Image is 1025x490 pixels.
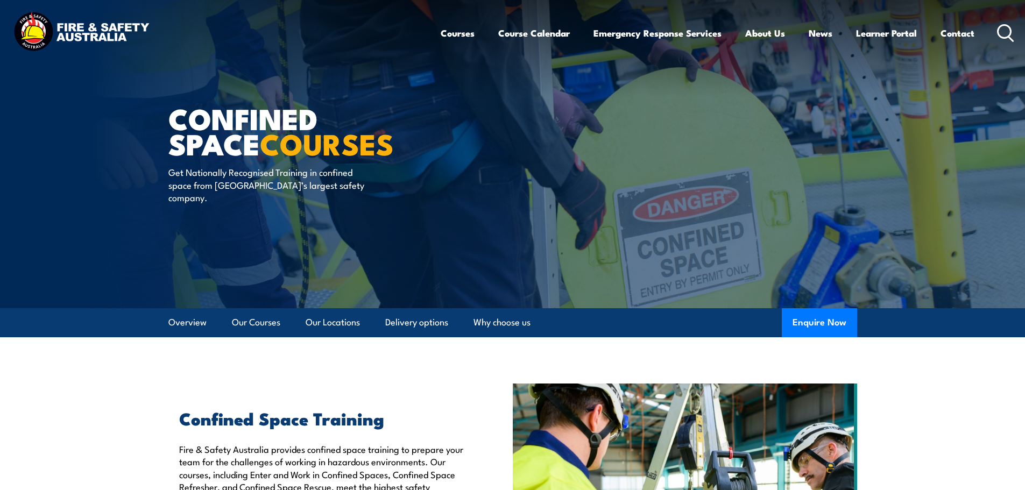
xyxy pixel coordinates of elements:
[473,308,531,337] a: Why choose us
[260,120,394,165] strong: COURSES
[179,410,463,425] h2: Confined Space Training
[593,19,722,47] a: Emergency Response Services
[441,19,475,47] a: Courses
[498,19,570,47] a: Course Calendar
[168,105,434,155] h1: Confined Space
[782,308,857,337] button: Enquire Now
[809,19,832,47] a: News
[168,166,365,203] p: Get Nationally Recognised Training in confined space from [GEOGRAPHIC_DATA]’s largest safety comp...
[168,308,207,337] a: Overview
[385,308,448,337] a: Delivery options
[232,308,280,337] a: Our Courses
[856,19,917,47] a: Learner Portal
[745,19,785,47] a: About Us
[306,308,360,337] a: Our Locations
[941,19,974,47] a: Contact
